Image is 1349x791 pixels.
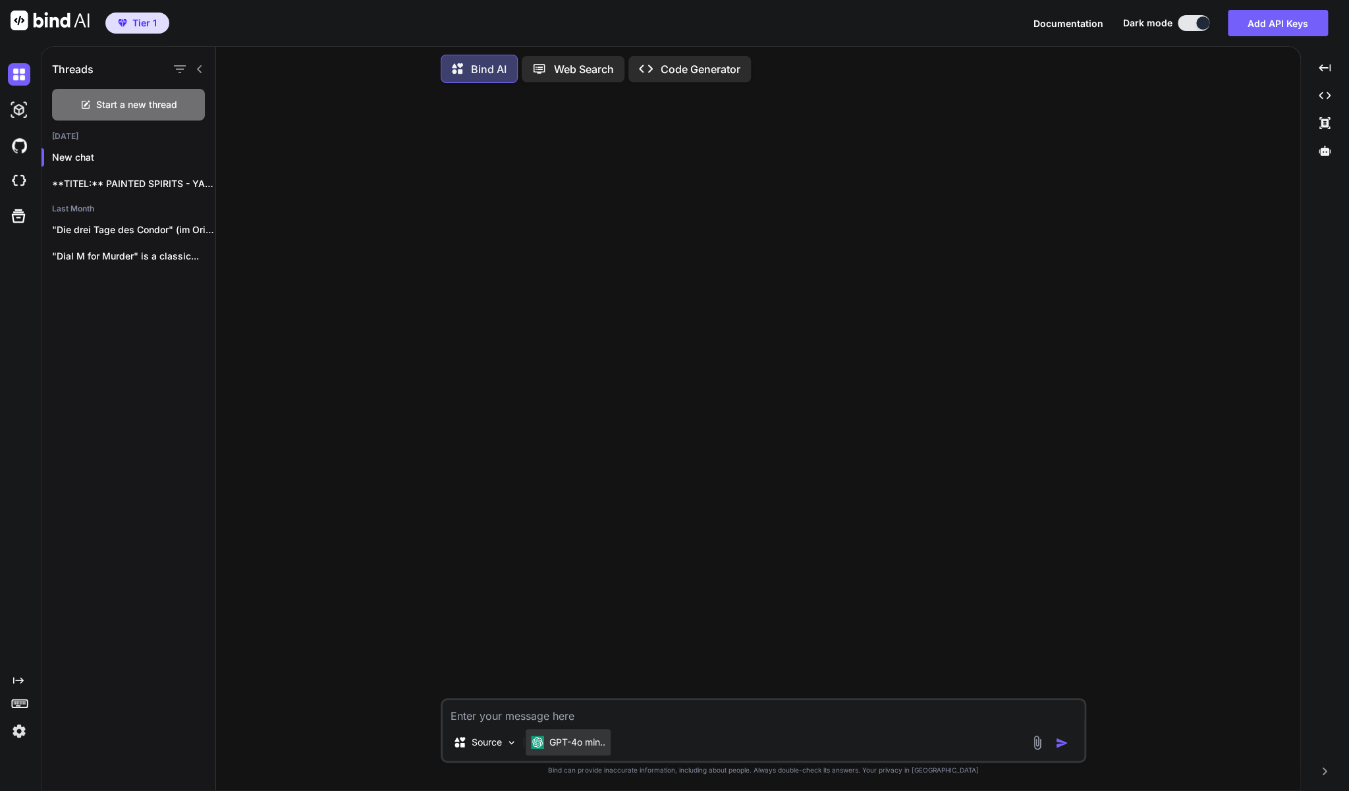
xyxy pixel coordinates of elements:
button: Add API Keys [1228,10,1328,36]
span: Dark mode [1123,16,1172,30]
img: settings [8,720,30,742]
button: premiumTier 1 [105,13,169,34]
p: "Dial M for Murder" is a classic... [52,250,215,263]
img: darkAi-studio [8,99,30,121]
span: Documentation [1033,18,1103,29]
h2: Last Month [41,204,215,214]
img: premium [118,19,127,27]
img: GPT-4o mini [531,736,544,749]
span: Tier 1 [132,16,157,30]
img: cloudideIcon [8,170,30,192]
p: New chat [52,151,215,164]
p: Source [472,736,502,749]
h2: [DATE] [41,131,215,142]
p: Bind AI [471,61,507,77]
p: "Die drei Tage des Condor" (im Original:... [52,223,215,236]
img: githubDark [8,134,30,157]
p: GPT-4o min.. [549,736,605,749]
p: Web Search [554,61,614,77]
p: **TITEL:** PAINTED SPIRITS - YANOMAMI *... [52,177,215,190]
p: Code Generator [661,61,740,77]
span: Start a new thread [96,98,177,111]
h1: Threads [52,61,94,77]
button: Documentation [1033,16,1103,30]
img: icon [1055,736,1068,750]
img: darkChat [8,63,30,86]
p: Bind can provide inaccurate information, including about people. Always double-check its answers.... [441,765,1086,775]
img: Pick Models [506,737,517,748]
img: Bind AI [11,11,90,30]
img: attachment [1030,735,1045,750]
